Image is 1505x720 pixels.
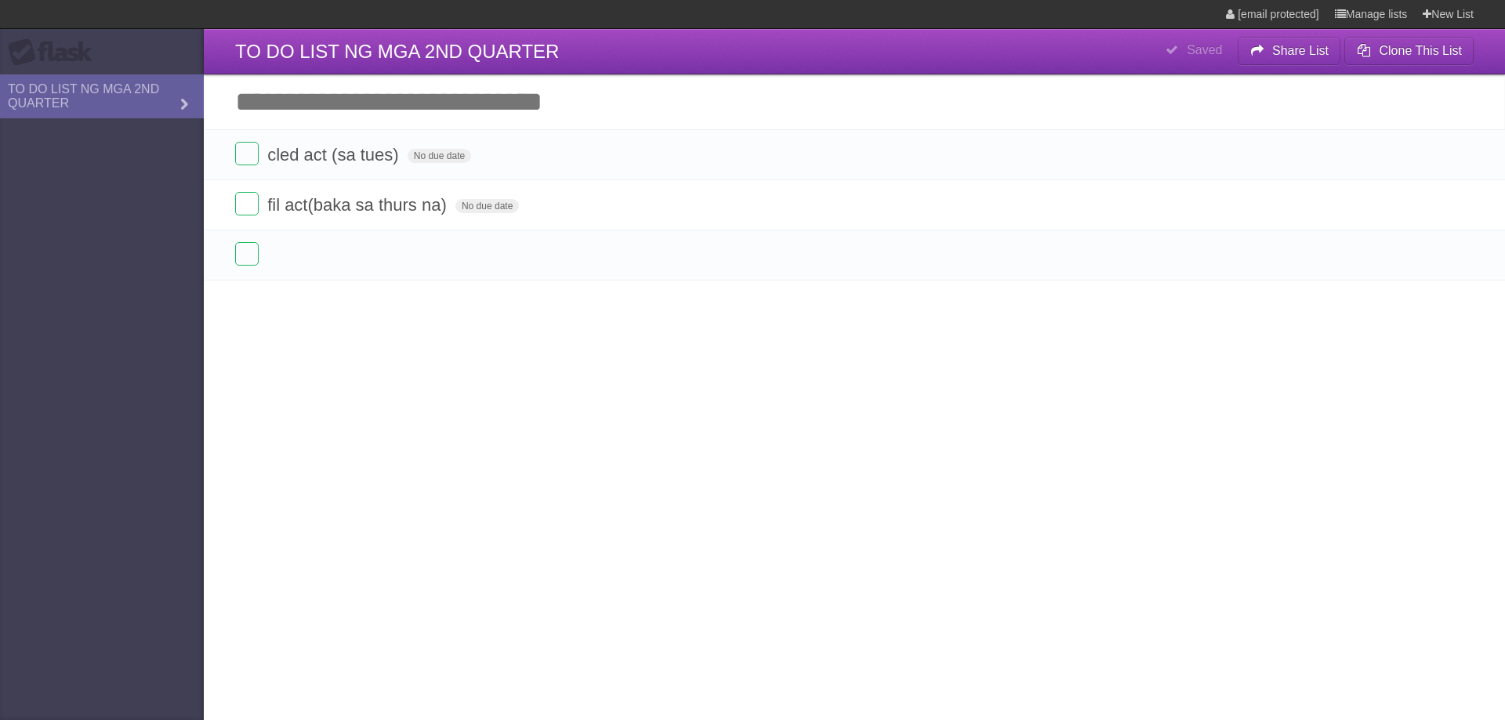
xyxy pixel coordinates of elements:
[267,145,403,165] span: cled act (sa tues)
[455,199,519,213] span: No due date
[235,142,259,165] label: Done
[1238,8,1319,20] span: [email protected]
[235,242,259,266] label: Done
[1344,37,1474,65] button: Clone This List
[408,149,471,163] span: No due date
[1238,37,1341,65] button: Share List
[1272,44,1329,57] b: Share List
[267,195,451,215] span: fil act(baka sa thurs na)
[8,38,102,67] div: Flask
[1379,44,1462,57] b: Clone This List
[235,192,259,215] label: Done
[1187,43,1222,56] b: Saved
[235,41,559,62] span: TO DO LIST NG MGA 2ND QUARTER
